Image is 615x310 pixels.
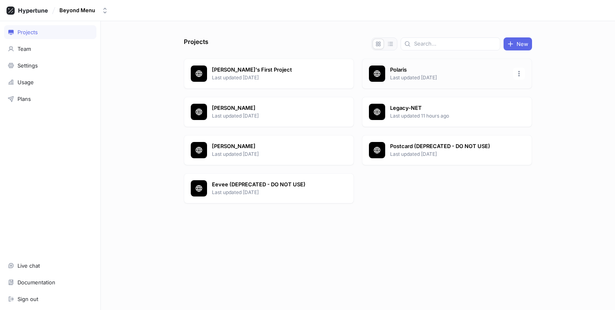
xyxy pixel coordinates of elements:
div: Plans [17,96,31,102]
button: Beyond Menu [56,4,111,17]
p: Projects [184,37,208,50]
a: Usage [4,75,96,89]
p: Last updated [DATE] [212,112,330,120]
div: Settings [17,62,38,69]
input: Search... [414,40,497,48]
a: Settings [4,59,96,72]
div: Live chat [17,262,40,269]
p: Eevee (DEPRECATED - DO NOT USE) [212,181,330,189]
p: Postcard (DEPRECATED - DO NOT USE) [390,142,508,151]
p: [PERSON_NAME]'s First Project [212,66,330,74]
span: New [517,41,528,46]
a: Plans [4,92,96,106]
div: Usage [17,79,34,85]
p: Last updated 11 hours ago [390,112,508,120]
p: [PERSON_NAME] [212,104,330,112]
div: Team [17,46,31,52]
div: Beyond Menu [59,7,95,14]
p: Last updated [DATE] [390,151,508,158]
p: Last updated [DATE] [212,189,330,196]
button: New [504,37,532,50]
a: Documentation [4,275,96,289]
p: Last updated [DATE] [390,74,508,81]
p: [PERSON_NAME] [212,142,330,151]
p: Last updated [DATE] [212,151,330,158]
p: Last updated [DATE] [212,74,330,81]
div: Sign out [17,296,38,302]
a: Team [4,42,96,56]
p: Polaris [390,66,508,74]
p: Legacy-NET [390,104,508,112]
div: Projects [17,29,38,35]
a: Projects [4,25,96,39]
div: Documentation [17,279,55,286]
